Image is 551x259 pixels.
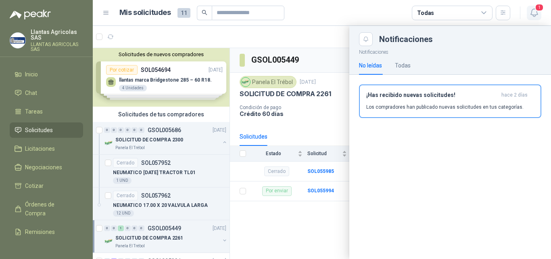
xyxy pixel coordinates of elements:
[10,122,83,138] a: Solicitudes
[10,224,83,240] a: Remisiones
[535,4,544,11] span: 1
[31,29,83,40] p: Llantas Agricolas SAS
[379,35,541,43] div: Notificaciones
[501,92,528,99] span: hace 2 días
[10,160,83,175] a: Negociaciones
[359,61,382,70] div: No leídas
[177,8,190,18] span: 11
[349,46,551,56] p: Notificaciones
[25,144,55,153] span: Licitaciones
[25,70,38,79] span: Inicio
[10,104,83,119] a: Tareas
[25,181,44,190] span: Cotizar
[25,163,62,172] span: Negociaciones
[395,61,411,70] div: Todas
[366,103,524,111] p: Los compradores han publicado nuevas solicitudes en tus categorías.
[417,8,434,17] div: Todas
[527,6,541,20] button: 1
[25,88,37,97] span: Chat
[10,141,83,156] a: Licitaciones
[25,227,55,236] span: Remisiones
[25,126,53,135] span: Solicitudes
[366,92,498,99] h3: ¡Has recibido nuevas solicitudes!
[359,32,373,46] button: Close
[202,10,207,15] span: search
[119,7,171,19] h1: Mis solicitudes
[25,107,43,116] span: Tareas
[10,178,83,194] a: Cotizar
[10,67,83,82] a: Inicio
[359,84,541,118] button: ¡Has recibido nuevas solicitudes!hace 2 días Los compradores han publicado nuevas solicitudes en ...
[10,33,25,48] img: Company Logo
[31,42,83,52] p: LLANTAS AGRICOLAS SAS
[10,85,83,101] a: Chat
[25,200,75,218] span: Órdenes de Compra
[10,10,51,19] img: Logo peakr
[10,197,83,221] a: Órdenes de Compra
